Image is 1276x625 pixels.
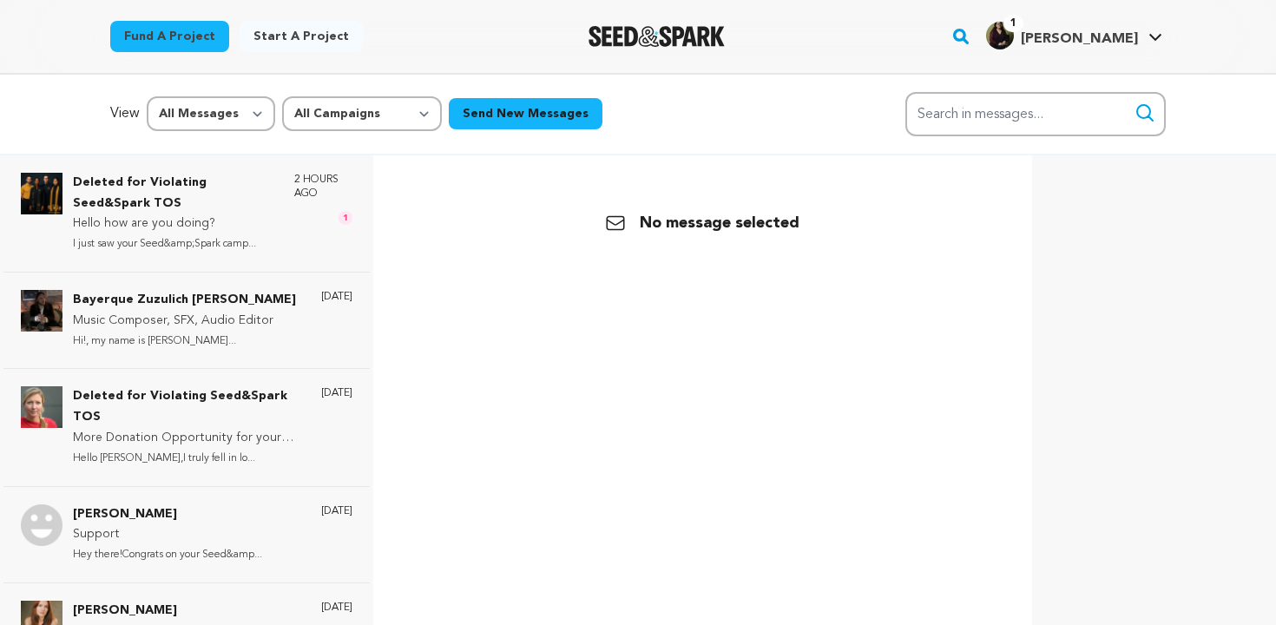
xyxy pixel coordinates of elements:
button: Send New Messages [449,98,602,129]
a: Fund a project [110,21,229,52]
a: Seed&Spark Homepage [589,26,725,47]
p: Hello how are you doing? [73,214,277,234]
div: Jacqueline A.'s Profile [986,22,1138,49]
p: [PERSON_NAME] [73,601,262,622]
p: Hey there!Congrats on your Seed&amp... [73,545,262,565]
p: [DATE] [321,601,352,615]
span: Jacqueline A.'s Profile [983,18,1166,55]
img: Deleted for Violating Seed&Spark TOS Photo [21,173,62,214]
p: [DATE] [321,386,352,400]
p: No message selected [605,211,799,235]
p: [DATE] [321,504,352,518]
img: Deleted for Violating Seed&Spark TOS Photo [21,386,62,428]
a: Jacqueline A.'s Profile [983,18,1166,49]
p: Support [73,524,262,545]
p: Deleted for Violating Seed&Spark TOS [73,386,304,428]
img: 4754f97d3b293f9a.jpg [986,22,1014,49]
span: 1 [339,211,352,225]
span: [PERSON_NAME] [1021,32,1138,46]
p: [DATE] [321,290,352,304]
p: More Donation Opportunity for your campaign [73,428,304,449]
p: 2 hours ago [294,173,352,201]
img: Mariana Hutchinson Photo [21,504,62,546]
p: View [110,103,140,124]
p: I just saw your Seed&amp;Spark camp... [73,234,277,254]
p: Music Composer, SFX, Audio Editor [73,311,296,332]
p: [PERSON_NAME] [73,504,262,525]
a: Start a project [240,21,363,52]
p: Bayerque Zuzulich [PERSON_NAME] [73,290,296,311]
img: Bayerque Zuzulich Duggan Photo [21,290,62,332]
input: Search in messages... [905,92,1166,136]
span: 1 [1003,15,1023,32]
p: Hello [PERSON_NAME],I truly fell in lo... [73,449,304,469]
p: Deleted for Violating Seed&Spark TOS [73,173,277,214]
img: Seed&Spark Logo Dark Mode [589,26,725,47]
p: Hi!, my name is [PERSON_NAME]... [73,332,296,352]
